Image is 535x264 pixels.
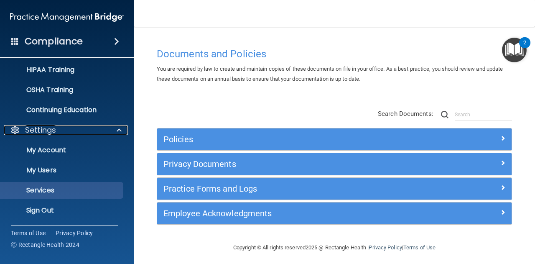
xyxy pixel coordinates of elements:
img: ic-search.3b580494.png [441,111,448,118]
a: Practice Forms and Logs [163,182,505,195]
a: Settings [10,125,122,135]
a: Terms of Use [11,229,46,237]
a: Privacy Policy [56,229,93,237]
a: Employee Acknowledgments [163,207,505,220]
p: HIPAA Training [5,66,74,74]
h5: Privacy Documents [163,159,417,169]
h5: Employee Acknowledgments [163,209,417,218]
p: Services [5,186,120,195]
img: PMB logo [10,9,124,26]
p: My Account [5,146,120,154]
p: Settings [25,125,56,135]
span: Ⓒ Rectangle Health 2024 [11,241,79,249]
button: Open Resource Center, 2 new notifications [502,38,527,62]
div: Copyright © All rights reserved 2025 @ Rectangle Health | | [182,234,487,261]
h5: Practice Forms and Logs [163,184,417,193]
p: OSHA Training [5,86,73,94]
span: You are required by law to create and maintain copies of these documents on file in your office. ... [157,66,503,82]
h4: Documents and Policies [157,49,512,59]
a: Policies [163,133,505,146]
p: My Users [5,166,120,174]
div: 2 [523,43,526,54]
h4: Compliance [25,36,83,47]
input: Search [455,108,512,121]
a: Privacy Documents [163,157,505,171]
a: Terms of Use [403,244,436,251]
span: Search Documents: [378,110,433,118]
a: Privacy Policy [369,244,402,251]
p: Continuing Education [5,106,120,114]
h5: Policies [163,135,417,144]
p: Sign Out [5,206,120,215]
